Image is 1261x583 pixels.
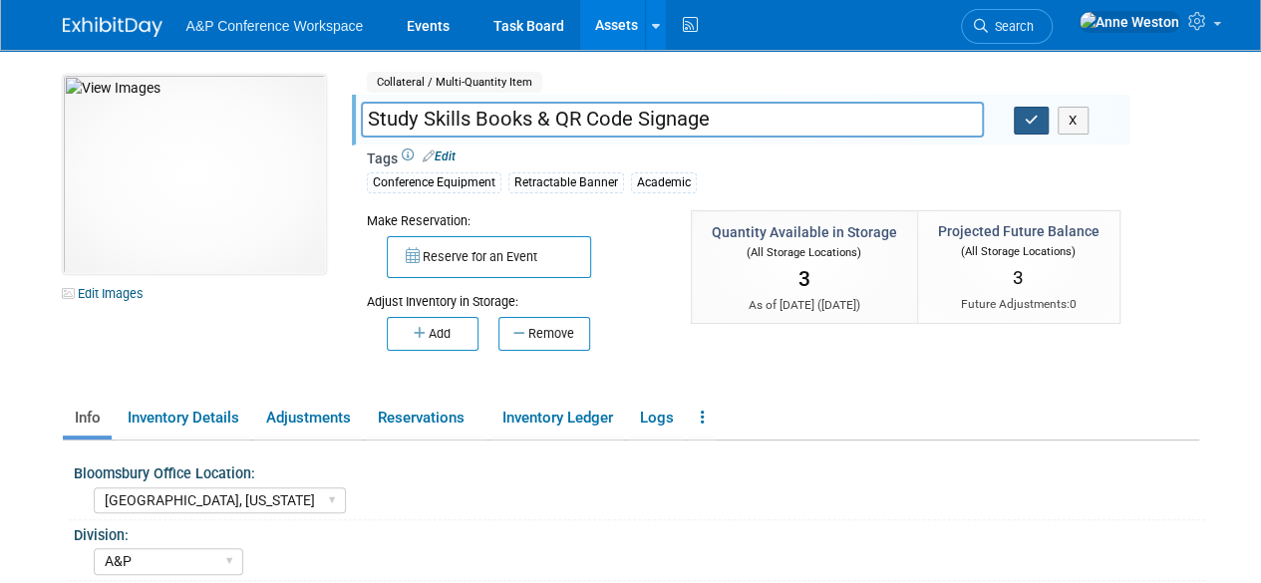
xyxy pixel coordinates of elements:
[367,210,661,230] div: Make Reservation:
[508,172,624,193] div: Retractable Banner
[712,222,897,242] div: Quantity Available in Storage
[1058,107,1089,135] button: X
[821,298,856,312] span: [DATE]
[712,297,897,314] div: As of [DATE] ( )
[63,17,162,37] img: ExhibitDay
[63,281,152,306] a: Edit Images
[423,149,456,163] a: Edit
[1070,297,1077,311] span: 0
[367,278,661,311] div: Adjust Inventory in Storage:
[712,242,897,261] div: (All Storage Locations)
[367,172,501,193] div: Conference Equipment
[367,72,542,93] span: Collateral / Multi-Quantity Item
[490,401,624,436] a: Inventory Ledger
[961,9,1053,44] a: Search
[74,520,1205,545] div: Division:
[74,458,1205,483] div: Bloomsbury Office Location:
[186,18,364,34] span: A&P Conference Workspace
[938,221,1100,241] div: Projected Future Balance
[254,401,362,436] a: Adjustments
[63,75,326,274] img: View Images
[63,401,112,436] a: Info
[366,401,486,436] a: Reservations
[938,241,1100,260] div: (All Storage Locations)
[988,19,1034,34] span: Search
[798,267,810,291] span: 3
[387,317,478,351] button: Add
[116,401,250,436] a: Inventory Details
[498,317,590,351] button: Remove
[631,172,697,193] div: Academic
[628,401,685,436] a: Logs
[1079,11,1180,33] img: Anne Weston
[1013,266,1024,289] span: 3
[938,296,1100,313] div: Future Adjustments:
[387,236,591,278] button: Reserve for an Event
[367,148,1114,206] div: Tags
